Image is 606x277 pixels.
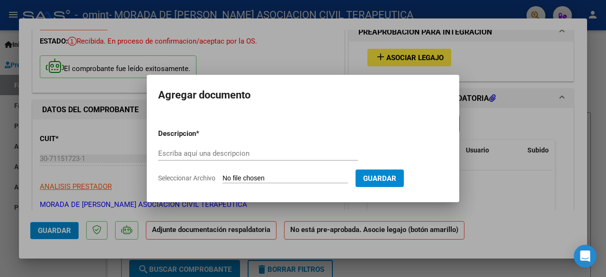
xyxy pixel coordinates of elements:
div: Open Intercom Messenger [574,245,597,268]
span: Seleccionar Archivo [158,174,215,182]
span: Guardar [363,174,396,183]
h2: Agregar documento [158,86,448,104]
button: Guardar [356,170,404,187]
p: Descripcion [158,128,245,139]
